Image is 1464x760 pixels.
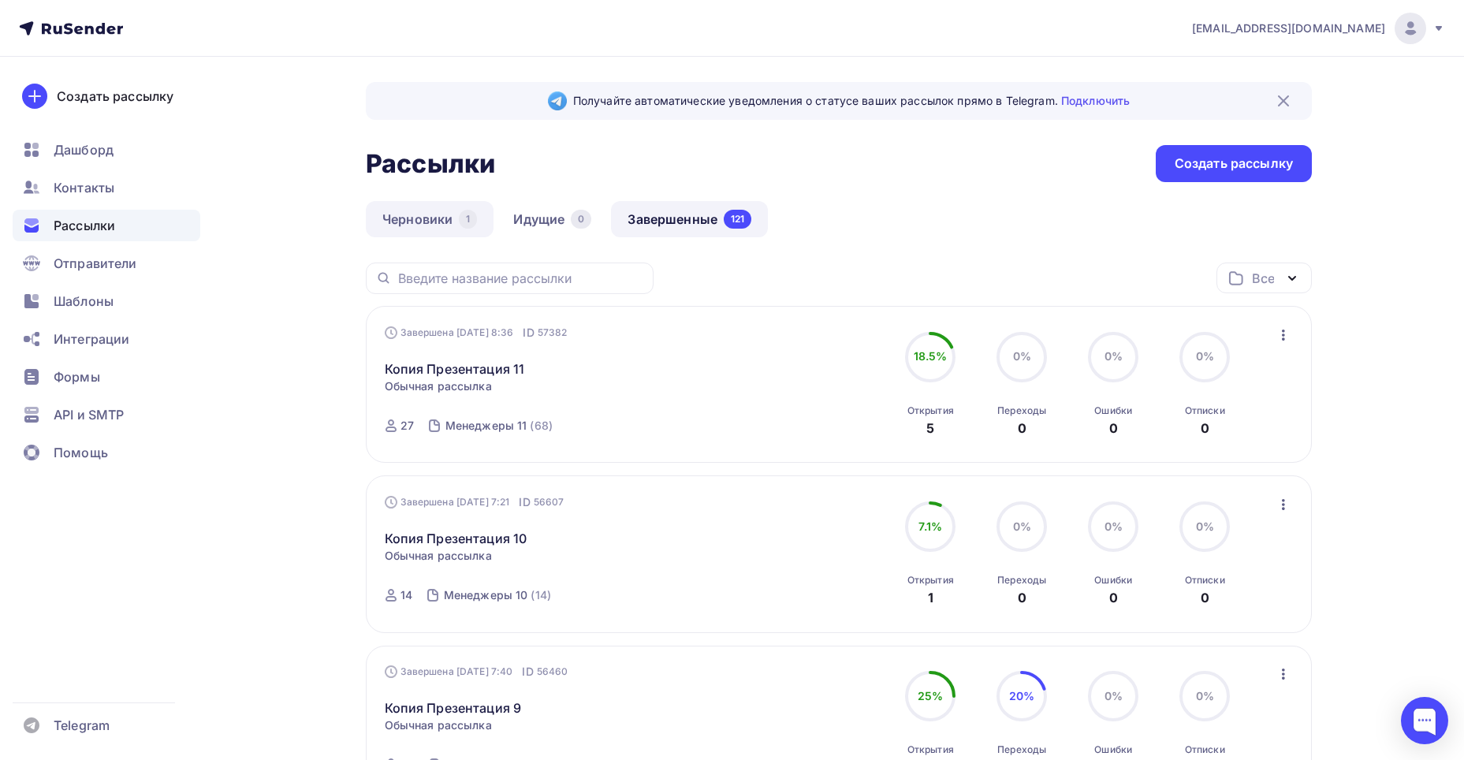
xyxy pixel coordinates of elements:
div: Завершена [DATE] 7:21 [385,494,564,510]
a: Рассылки [13,210,200,241]
span: ID [519,494,530,510]
a: Копия Презентация 10 [385,529,527,548]
span: 25% [918,689,943,702]
div: Отписки [1185,404,1225,417]
div: 0 [1109,588,1118,607]
span: 57382 [538,325,568,341]
div: Создать рассылку [1175,155,1293,173]
div: Переходы [997,404,1046,417]
button: Все [1216,263,1312,293]
span: Обычная рассылка [385,548,492,564]
span: Рассылки [54,216,115,235]
input: Введите название рассылки [398,270,644,287]
div: Открытия [907,574,954,587]
div: Переходы [997,743,1046,756]
div: Завершена [DATE] 8:36 [385,325,568,341]
a: Черновики1 [366,201,494,237]
span: 0% [1105,349,1123,363]
span: Помощь [54,443,108,462]
div: 0 [1201,588,1209,607]
div: Отписки [1185,574,1225,587]
h2: Рассылки [366,148,495,180]
span: Обычная рассылка [385,717,492,733]
div: 14 [400,587,412,603]
span: 0% [1105,520,1123,533]
span: Шаблоны [54,292,114,311]
div: Ошибки [1094,574,1132,587]
span: 18.5% [914,349,948,363]
div: (68) [530,418,553,434]
div: Открытия [907,743,954,756]
a: Менеджеры 11 (68) [444,413,554,438]
div: 0 [571,210,591,229]
span: ID [522,664,533,680]
div: 0 [1018,419,1026,438]
div: Переходы [997,574,1046,587]
div: Отписки [1185,743,1225,756]
div: 1 [459,210,477,229]
a: Формы [13,361,200,393]
a: [EMAIL_ADDRESS][DOMAIN_NAME] [1192,13,1445,44]
a: Отправители [13,248,200,279]
span: 7.1% [918,520,942,533]
div: 0 [1201,419,1209,438]
span: Отправители [54,254,137,273]
div: 0 [1018,588,1026,607]
span: 0% [1196,689,1214,702]
a: Идущие0 [497,201,608,237]
span: Дашборд [54,140,114,159]
div: 5 [926,419,934,438]
div: 27 [400,418,414,434]
div: Менеджеры 11 [445,418,527,434]
span: Интеграции [54,330,129,348]
span: 0% [1105,689,1123,702]
div: Завершена [DATE] 7:40 [385,664,568,680]
span: 20% [1009,689,1034,702]
span: 0% [1013,520,1031,533]
span: 56460 [537,664,568,680]
span: Получайте автоматические уведомления о статусе ваших рассылок прямо в Telegram. [573,93,1130,109]
div: 0 [1109,419,1118,438]
div: Ошибки [1094,404,1132,417]
span: [EMAIL_ADDRESS][DOMAIN_NAME] [1192,20,1385,36]
div: (14) [531,587,551,603]
span: Формы [54,367,100,386]
a: Дашборд [13,134,200,166]
span: 56607 [534,494,564,510]
div: Создать рассылку [57,87,173,106]
div: Открытия [907,404,954,417]
span: Контакты [54,178,114,197]
span: 0% [1196,520,1214,533]
span: Обычная рассылка [385,378,492,394]
span: 0% [1196,349,1214,363]
a: Копия Презентация 9 [385,699,522,717]
a: Контакты [13,172,200,203]
span: Telegram [54,716,110,735]
a: Шаблоны [13,285,200,317]
div: Ошибки [1094,743,1132,756]
span: ID [523,325,534,341]
a: Копия Презентация 11 [385,360,525,378]
a: Менеджеры 10 (14) [442,583,553,608]
div: 1 [928,588,933,607]
span: API и SMTP [54,405,124,424]
a: Завершенные121 [611,201,768,237]
img: Telegram [548,91,567,110]
div: Все [1252,269,1274,288]
a: Подключить [1061,94,1130,107]
span: 0% [1013,349,1031,363]
div: 121 [724,210,751,229]
div: Менеджеры 10 [444,587,528,603]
